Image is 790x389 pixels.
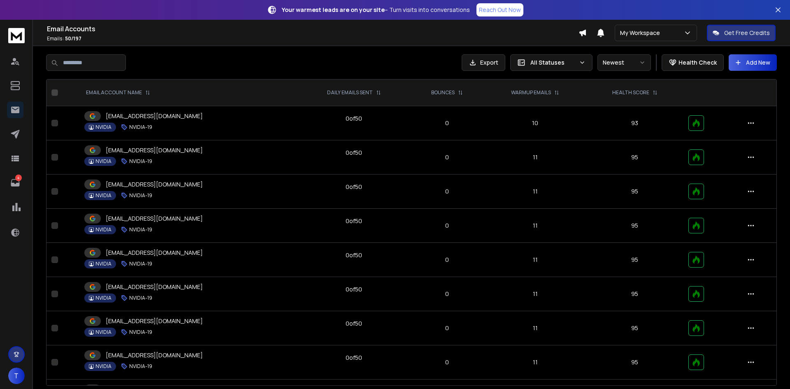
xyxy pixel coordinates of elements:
[8,368,25,384] button: T
[129,192,152,199] p: NVIDIA-19
[484,106,586,140] td: 10
[346,149,362,157] div: 0 of 50
[586,311,683,345] td: 95
[586,209,683,243] td: 95
[415,324,479,332] p: 0
[530,58,576,67] p: All Statuses
[346,354,362,362] div: 0 of 50
[415,358,479,366] p: 0
[95,261,112,267] p: NVIDIA
[129,295,152,301] p: NVIDIA-19
[106,351,203,359] p: [EMAIL_ADDRESS][DOMAIN_NAME]
[346,183,362,191] div: 0 of 50
[106,214,203,223] p: [EMAIL_ADDRESS][DOMAIN_NAME]
[415,153,479,161] p: 0
[586,345,683,380] td: 95
[129,261,152,267] p: NVIDIA-19
[282,6,385,14] strong: Your warmest leads are on your site
[586,106,683,140] td: 93
[95,226,112,233] p: NVIDIA
[484,345,586,380] td: 11
[95,158,112,165] p: NVIDIA
[15,175,22,181] p: 4
[586,140,683,175] td: 95
[106,180,203,189] p: [EMAIL_ADDRESS][DOMAIN_NAME]
[129,226,152,233] p: NVIDIA-19
[415,221,479,230] p: 0
[106,112,203,120] p: [EMAIL_ADDRESS][DOMAIN_NAME]
[415,187,479,196] p: 0
[597,54,651,71] button: Newest
[95,295,112,301] p: NVIDIA
[95,329,112,335] p: NVIDIA
[95,192,112,199] p: NVIDIA
[724,29,770,37] p: Get Free Credits
[95,363,112,370] p: NVIDIA
[346,217,362,225] div: 0 of 50
[106,146,203,154] p: [EMAIL_ADDRESS][DOMAIN_NAME]
[282,6,470,14] p: – Turn visits into conversations
[95,124,112,130] p: NVIDIA
[106,249,203,257] p: [EMAIL_ADDRESS][DOMAIN_NAME]
[484,175,586,209] td: 11
[106,317,203,325] p: [EMAIL_ADDRESS][DOMAIN_NAME]
[484,140,586,175] td: 11
[620,29,663,37] p: My Workspace
[7,175,23,191] a: 4
[729,54,777,71] button: Add New
[662,54,724,71] button: Health Check
[65,35,81,42] span: 50 / 197
[47,24,579,34] h1: Email Accounts
[415,290,479,298] p: 0
[586,243,683,277] td: 95
[586,175,683,209] td: 95
[86,89,150,96] div: EMAIL ACCOUNT NAME
[678,58,717,67] p: Health Check
[129,329,152,335] p: NVIDIA-19
[484,311,586,345] td: 11
[346,114,362,123] div: 0 of 50
[484,209,586,243] td: 11
[346,251,362,259] div: 0 of 50
[129,124,152,130] p: NVIDIA-19
[462,54,505,71] button: Export
[129,363,152,370] p: NVIDIA-19
[327,89,373,96] p: DAILY EMAILS SENT
[129,158,152,165] p: NVIDIA-19
[8,28,25,43] img: logo
[476,3,523,16] a: Reach Out Now
[707,25,776,41] button: Get Free Credits
[346,285,362,293] div: 0 of 50
[346,319,362,328] div: 0 of 50
[47,35,579,42] p: Emails :
[415,119,479,127] p: 0
[106,283,203,291] p: [EMAIL_ADDRESS][DOMAIN_NAME]
[479,6,521,14] p: Reach Out Now
[612,89,649,96] p: HEALTH SCORE
[484,243,586,277] td: 11
[586,277,683,311] td: 95
[431,89,455,96] p: BOUNCES
[511,89,551,96] p: WARMUP EMAILS
[415,256,479,264] p: 0
[484,277,586,311] td: 11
